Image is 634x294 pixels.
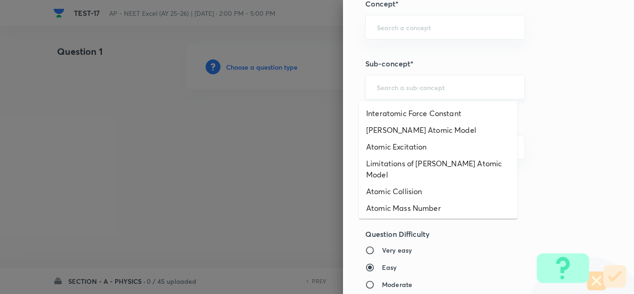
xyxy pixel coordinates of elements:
button: Close [519,86,521,88]
li: Interatomic Forces [359,216,518,233]
h5: Sub-concept* [365,58,581,69]
h6: Easy [382,262,397,272]
button: Open [519,146,521,148]
li: Atomic Excitation [359,138,518,155]
input: Search a sub-concept [377,83,513,91]
h6: Very easy [382,245,412,255]
input: Search a concept [377,23,513,32]
li: Atomic Mass Number [359,200,518,216]
button: Open [519,26,521,28]
h6: Moderate [382,280,412,289]
li: Limitations of [PERSON_NAME] Atomic Model [359,155,518,183]
li: Atomic Collision [359,183,518,200]
li: [PERSON_NAME] Atomic Model [359,122,518,138]
h5: Question Difficulty [365,229,581,240]
li: Interatomic Force Constant [359,105,518,122]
